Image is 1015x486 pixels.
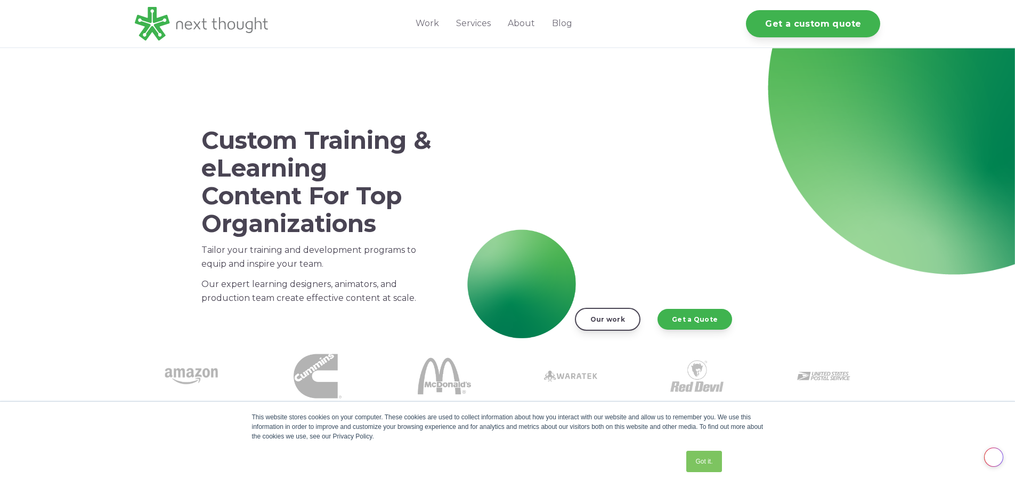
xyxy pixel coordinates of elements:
div: This website stores cookies on your computer. These cookies are used to collect information about... [252,412,764,441]
p: Our expert learning designers, animators, and production team create effective content at scale. [201,277,432,305]
a: Get a custom quote [746,10,880,37]
img: Cummins [294,352,342,400]
img: McDonalds 1 [418,349,471,403]
h1: Custom Training & eLearning Content For Top Organizations [201,126,432,237]
p: Tailor your training and development programs to equip and inspire your team. [201,243,432,271]
img: Red Devil [670,349,724,403]
img: USPS [797,349,850,403]
img: Waratek logo [544,349,597,403]
a: Got it. [686,451,721,472]
iframe: NextThought Reel [490,117,810,298]
img: LG - NextThought Logo [135,7,268,41]
img: amazon-1 [165,349,218,403]
a: Our work [575,308,640,330]
a: Get a Quote [657,309,732,329]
